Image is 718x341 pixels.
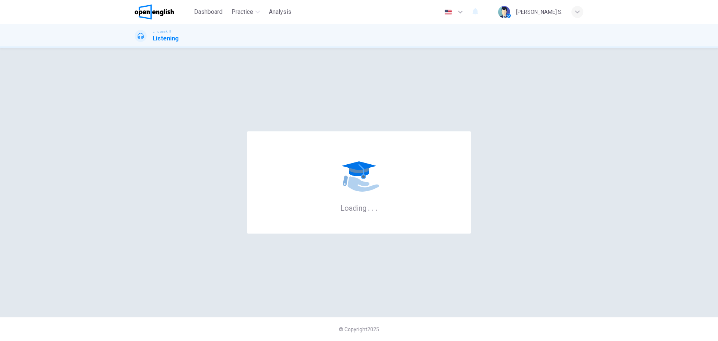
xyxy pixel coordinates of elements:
[498,6,510,18] img: Profile picture
[228,5,263,19] button: Practice
[516,7,562,16] div: [PERSON_NAME] S.
[153,34,179,43] h1: Listening
[444,9,453,15] img: en
[371,201,374,213] h6: .
[191,5,225,19] button: Dashboard
[153,29,171,34] span: Linguaskill
[135,4,191,19] a: OpenEnglish logo
[375,201,378,213] h6: .
[231,7,253,16] span: Practice
[339,326,379,332] span: © Copyright 2025
[340,203,378,213] h6: Loading
[266,5,294,19] button: Analysis
[368,201,370,213] h6: .
[194,7,223,16] span: Dashboard
[269,7,291,16] span: Analysis
[135,4,174,19] img: OpenEnglish logo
